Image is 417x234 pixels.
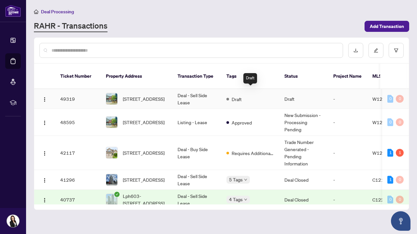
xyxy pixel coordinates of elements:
td: Deal - Sell Side Lease [172,89,221,109]
td: - [328,136,367,170]
div: 0 [387,95,393,103]
img: thumbnail-img [106,174,117,185]
div: 0 [396,95,404,103]
div: 1 [387,176,393,184]
th: Tags [221,64,279,89]
div: 0 [387,118,393,126]
button: download [348,43,363,58]
span: Lph603-[STREET_ADDRESS] [123,192,167,207]
td: 48595 [55,109,101,136]
img: Logo [42,97,47,102]
div: 0 [387,196,393,203]
button: Open asap [391,211,410,231]
td: - [328,190,367,210]
img: thumbnail-img [106,93,117,104]
span: filter [394,48,398,53]
div: 0 [396,118,404,126]
span: C12220830 [372,197,399,202]
img: Logo [42,178,47,183]
span: down [244,178,247,181]
div: 0 [396,176,404,184]
img: thumbnail-img [106,147,117,158]
span: home [34,9,38,14]
span: Draft [232,96,242,103]
span: W12343901 [372,96,400,102]
button: Logo [39,148,50,158]
th: Project Name [328,64,367,89]
span: download [353,48,358,53]
span: 4 Tags [229,196,243,203]
img: Profile Icon [7,215,19,227]
button: Logo [39,117,50,127]
div: 0 [396,196,404,203]
a: RAHR - Transactions [34,20,108,32]
th: Status [279,64,328,89]
td: - [328,109,367,136]
td: 41296 [55,170,101,190]
span: Requires Additional Docs [232,149,274,157]
td: Deal - Sell Side Lease [172,170,221,190]
th: Transaction Type [172,64,221,89]
div: Draft [243,73,257,84]
span: W12201156 [372,150,400,156]
span: [STREET_ADDRESS] [123,119,165,126]
div: 1 [387,149,393,157]
th: Ticket Number [55,64,101,89]
span: Approved [232,119,252,126]
span: 5 Tags [229,176,243,183]
td: - [328,89,367,109]
button: edit [368,43,383,58]
span: edit [374,48,378,53]
td: Trade Number Generated - Pending Information [279,136,328,170]
th: Property Address [101,64,172,89]
span: Deal Processing [41,9,74,15]
button: Logo [39,175,50,185]
img: thumbnail-img [106,117,117,128]
span: check-circle [114,192,120,197]
span: [STREET_ADDRESS] [123,176,165,183]
td: 40737 [55,190,101,210]
img: Logo [42,198,47,203]
td: Deal - Buy Side Lease [172,136,221,170]
span: C12198256 [372,177,399,183]
img: logo [5,5,21,17]
div: 1 [396,149,404,157]
td: - [328,170,367,190]
td: 42117 [55,136,101,170]
td: Deal Closed [279,190,328,210]
img: Logo [42,151,47,156]
td: New Submission - Processing Pending [279,109,328,136]
button: filter [389,43,404,58]
td: Listing - Lease [172,109,221,136]
button: Logo [39,194,50,205]
td: 49319 [55,89,101,109]
td: Draft [279,89,328,109]
span: Add Transaction [370,21,404,32]
img: thumbnail-img [106,194,117,205]
th: MLS # [367,64,406,89]
button: Logo [39,94,50,104]
span: [STREET_ADDRESS] [123,95,165,102]
span: [STREET_ADDRESS] [123,149,165,156]
img: Logo [42,120,47,125]
td: Deal Closed [279,170,328,190]
button: Add Transaction [365,21,409,32]
span: W12343901 [372,119,400,125]
td: Deal - Sell Side Lease [172,190,221,210]
span: down [244,198,247,201]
